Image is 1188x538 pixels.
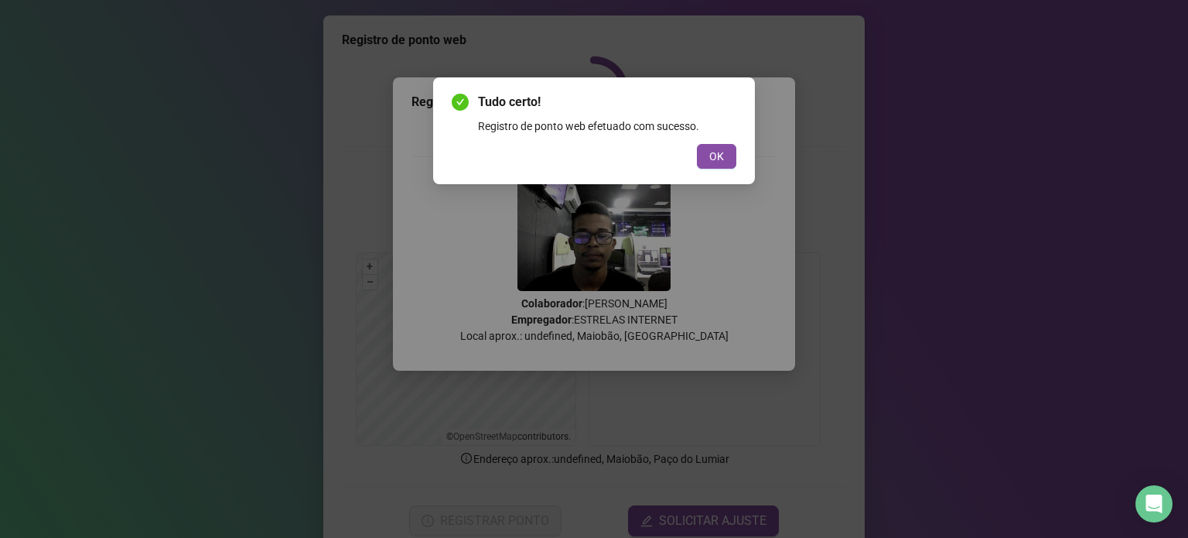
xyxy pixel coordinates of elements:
[452,94,469,111] span: check-circle
[478,118,736,135] div: Registro de ponto web efetuado com sucesso.
[478,93,736,111] span: Tudo certo!
[709,148,724,165] span: OK
[697,144,736,169] button: OK
[1135,485,1173,523] div: Open Intercom Messenger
